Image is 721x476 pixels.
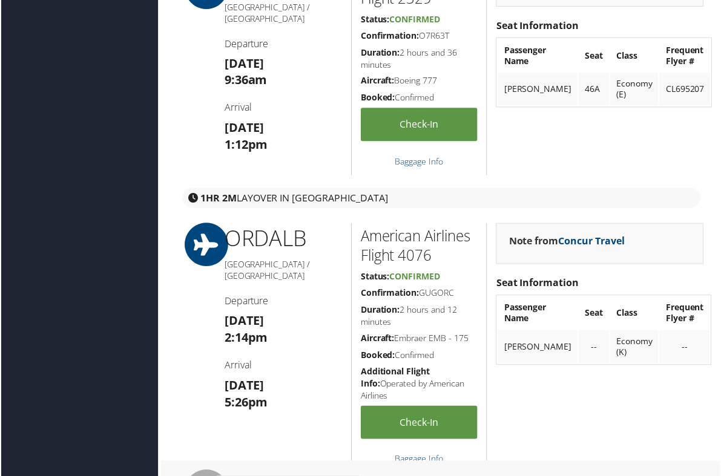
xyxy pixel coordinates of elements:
strong: Confirmation: [361,288,420,299]
h2: American Airlines Flight 4076 [361,226,478,267]
h5: Confirmed [361,92,478,104]
a: Concur Travel [559,235,625,248]
h5: [GEOGRAPHIC_DATA] / [GEOGRAPHIC_DATA] [224,1,342,25]
strong: [DATE] [224,378,264,394]
th: Passenger Name [498,39,578,72]
td: CL695207 [660,73,711,106]
h5: Embraer EMB - 175 [361,333,478,345]
strong: 5:26pm [224,395,268,411]
th: Frequent Flyer # [660,298,711,330]
h5: Boeing 777 [361,75,478,87]
th: Seat [579,298,610,330]
h5: 2 hours and 12 minutes [361,305,478,328]
td: [PERSON_NAME] [498,331,578,364]
strong: Duration: [361,47,400,58]
strong: 1HR 2M [200,192,236,205]
h5: [GEOGRAPHIC_DATA] / [GEOGRAPHIC_DATA] [224,259,342,283]
a: Check-in [361,108,478,142]
th: Frequent Flyer # [660,39,711,72]
strong: Seat Information [496,19,579,32]
strong: Note from [509,235,625,248]
th: Class [611,298,659,330]
strong: Aircraft: [361,333,395,345]
h4: Departure [224,295,342,308]
strong: Status: [361,272,390,283]
h5: Confirmed [361,350,478,362]
span: Confirmed [390,13,441,25]
a: Check-in [361,407,478,440]
h1: ORD ALB [224,224,342,254]
h4: Arrival [224,101,342,114]
th: Class [611,39,659,72]
td: Economy (E) [611,73,659,106]
h5: O7R63T [361,30,478,42]
strong: Booked: [361,92,395,103]
strong: Duration: [361,305,400,316]
h5: Operated by American Airlines [361,367,478,402]
td: [PERSON_NAME] [498,73,578,106]
strong: [DATE] [224,55,264,71]
strong: Booked: [361,350,395,362]
h5: GUGORC [361,288,478,300]
div: -- [585,342,604,353]
strong: 2:14pm [224,330,268,347]
strong: Confirmation: [361,30,420,41]
td: Economy (K) [611,331,659,364]
strong: Status: [361,13,390,25]
div: -- [667,342,705,353]
th: Seat [579,39,610,72]
a: Baggage Info [395,156,444,168]
strong: Seat Information [496,277,579,290]
strong: 1:12pm [224,137,268,153]
strong: [DATE] [224,120,264,136]
strong: Additional Flight Info: [361,367,430,390]
a: Baggage Info [395,454,444,466]
td: 46A [579,73,610,106]
strong: 9:36am [224,72,267,88]
span: Confirmed [390,272,441,283]
h4: Departure [224,37,342,50]
h4: Arrival [224,359,342,373]
strong: [DATE] [224,313,264,330]
div: layover in [GEOGRAPHIC_DATA] [182,188,702,209]
h5: 2 hours and 36 minutes [361,47,478,70]
th: Passenger Name [498,298,578,330]
strong: Aircraft: [361,75,395,86]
